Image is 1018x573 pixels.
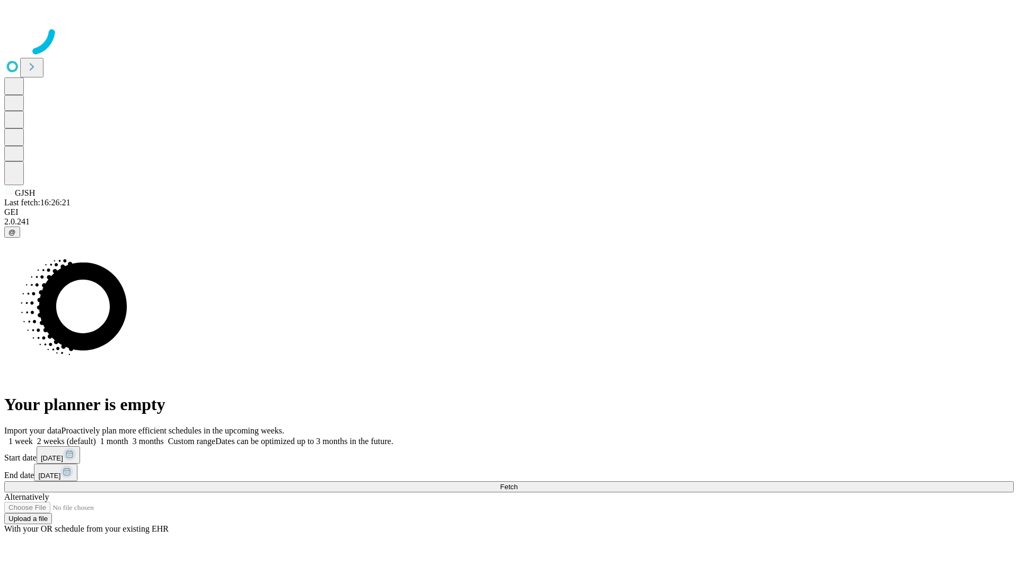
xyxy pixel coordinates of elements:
[4,481,1014,492] button: Fetch
[4,524,169,533] span: With your OR schedule from your existing EHR
[4,395,1014,414] h1: Your planner is empty
[4,492,49,501] span: Alternatively
[4,217,1014,227] div: 2.0.241
[100,437,128,446] span: 1 month
[15,188,35,197] span: GJSH
[500,483,517,491] span: Fetch
[4,446,1014,464] div: Start date
[4,513,52,524] button: Upload a file
[4,198,71,207] span: Last fetch: 16:26:21
[133,437,164,446] span: 3 months
[37,437,96,446] span: 2 weeks (default)
[215,437,393,446] span: Dates can be optimized up to 3 months in the future.
[41,454,63,462] span: [DATE]
[4,426,62,435] span: Import your data
[4,227,20,238] button: @
[34,464,77,481] button: [DATE]
[8,437,33,446] span: 1 week
[4,464,1014,481] div: End date
[62,426,284,435] span: Proactively plan more efficient schedules in the upcoming weeks.
[168,437,215,446] span: Custom range
[38,472,60,480] span: [DATE]
[37,446,80,464] button: [DATE]
[4,207,1014,217] div: GEI
[8,228,16,236] span: @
